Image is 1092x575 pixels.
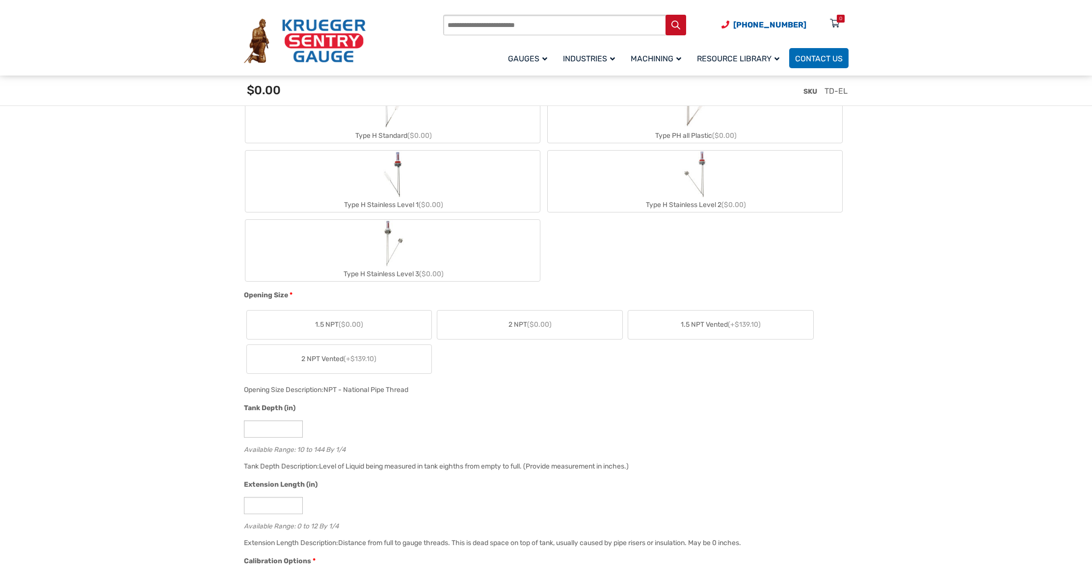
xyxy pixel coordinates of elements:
[419,270,444,278] span: ($0.00)
[825,86,848,96] span: TD-EL
[323,386,408,394] div: NPT - National Pipe Thread
[733,20,806,29] span: [PHONE_NUMBER]
[803,87,817,96] span: SKU
[244,404,295,412] span: Tank Depth (in)
[313,556,316,566] abbr: required
[319,462,629,470] div: Level of Liquid being measured in tank eighths from empty to full. (Provide measurement in inches.)
[244,480,318,489] span: Extension Length (in)
[344,355,376,363] span: (+$139.10)
[548,129,842,143] div: Type PH all Plastic
[728,320,761,329] span: (+$139.10)
[244,444,844,453] div: Available Range: 10 to 144 By 1/4
[244,539,338,547] span: Extension Length Description:
[563,54,615,63] span: Industries
[301,354,376,364] span: 2 NPT Vented
[407,131,432,140] span: ($0.00)
[548,151,842,212] label: Type H Stainless Level 2
[245,151,540,212] label: Type H Stainless Level 1
[548,198,842,212] div: Type H Stainless Level 2
[245,129,540,143] div: Type H Standard
[419,201,443,209] span: ($0.00)
[315,319,363,330] span: 1.5 NPT
[245,267,540,281] div: Type H Stainless Level 3
[338,539,741,547] div: Distance from full to gauge threads. This is dead space on top of tank, usually caused by pipe ri...
[502,47,557,70] a: Gauges
[244,557,311,565] span: Calibration Options
[789,48,849,68] a: Contact Us
[245,220,540,281] label: Type H Stainless Level 3
[244,19,366,64] img: Krueger Sentry Gauge
[244,520,844,529] div: Available Range: 0 to 12 By 1/4
[508,54,547,63] span: Gauges
[625,47,691,70] a: Machining
[527,320,552,329] span: ($0.00)
[557,47,625,70] a: Industries
[721,19,806,31] a: Phone Number (920) 434-8860
[631,54,681,63] span: Machining
[839,15,842,23] div: 0
[339,320,363,329] span: ($0.00)
[508,319,552,330] span: 2 NPT
[244,462,319,470] span: Tank Depth Description:
[691,47,789,70] a: Resource Library
[244,386,323,394] span: Opening Size Description:
[795,54,843,63] span: Contact Us
[697,54,779,63] span: Resource Library
[712,131,737,140] span: ($0.00)
[681,319,761,330] span: 1.5 NPT Vented
[290,290,293,300] abbr: required
[721,201,746,209] span: ($0.00)
[244,291,288,299] span: Opening Size
[245,198,540,212] div: Type H Stainless Level 1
